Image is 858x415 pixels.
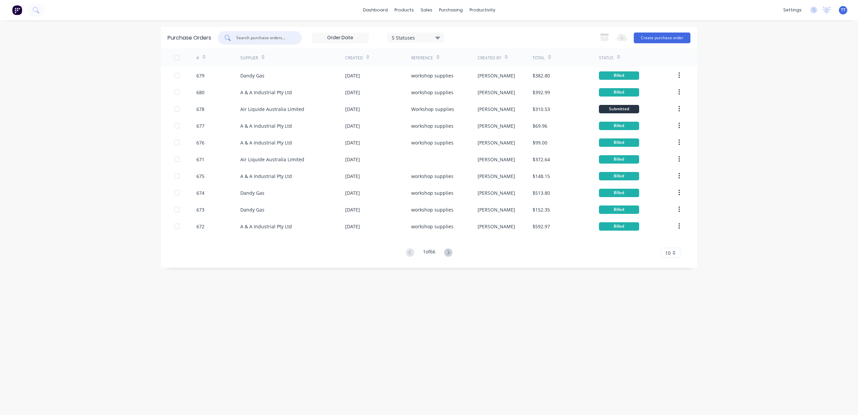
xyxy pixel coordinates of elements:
a: dashboard [360,5,391,15]
div: workshop supplies [411,173,453,180]
div: Dandy Gas [240,206,264,213]
div: $513.80 [533,189,550,196]
div: Billed [599,189,639,197]
div: 5 Statuses [392,34,440,41]
div: Dandy Gas [240,72,264,79]
div: 680 [196,89,204,96]
div: Dandy Gas [240,189,264,196]
div: 673 [196,206,204,213]
div: [DATE] [345,223,360,230]
div: 1 of 66 [423,248,435,258]
div: Created [345,55,363,61]
div: Air Liquide Australia Limited [240,156,304,163]
div: $392.99 [533,89,550,96]
div: [DATE] [345,206,360,213]
div: $310.53 [533,106,550,113]
div: $382.80 [533,72,550,79]
div: Workshop supplies [411,106,454,113]
div: Billed [599,122,639,130]
div: productivity [466,5,499,15]
div: A & A Industrial Pty Ltd [240,223,292,230]
div: 677 [196,122,204,129]
div: $148.15 [533,173,550,180]
div: workshop supplies [411,89,453,96]
div: [PERSON_NAME] [478,189,515,196]
div: 672 [196,223,204,230]
div: [PERSON_NAME] [478,122,515,129]
div: [PERSON_NAME] [478,206,515,213]
div: Created By [478,55,501,61]
div: $152.35 [533,206,550,213]
div: Billed [599,222,639,231]
button: Create purchase order [634,33,690,43]
div: products [391,5,417,15]
div: [PERSON_NAME] [478,89,515,96]
div: [PERSON_NAME] [478,223,515,230]
div: [DATE] [345,106,360,113]
div: [DATE] [345,89,360,96]
div: workshop supplies [411,206,453,213]
div: Billed [599,205,639,214]
div: [DATE] [345,72,360,79]
div: workshop supplies [411,72,453,79]
div: Billed [599,138,639,147]
input: Order Date [312,33,368,43]
span: 10 [665,249,671,256]
div: [DATE] [345,139,360,146]
div: 674 [196,189,204,196]
div: [PERSON_NAME] [478,173,515,180]
div: 678 [196,106,204,113]
div: [PERSON_NAME] [478,156,515,163]
div: purchasing [436,5,466,15]
div: [PERSON_NAME] [478,106,515,113]
div: Billed [599,155,639,164]
div: workshop supplies [411,139,453,146]
div: settings [780,5,805,15]
div: workshop supplies [411,223,453,230]
div: # [196,55,199,61]
img: Factory [12,5,22,15]
div: workshop supplies [411,122,453,129]
div: 676 [196,139,204,146]
span: TT [841,7,846,13]
div: [PERSON_NAME] [478,72,515,79]
div: Billed [599,71,639,80]
input: Search purchase orders... [236,35,291,41]
div: [DATE] [345,122,360,129]
div: [DATE] [345,173,360,180]
div: Air Liquide Australia Limited [240,106,304,113]
div: $99.00 [533,139,547,146]
div: $592.97 [533,223,550,230]
div: A & A Industrial Pty Ltd [240,139,292,146]
div: Billed [599,88,639,97]
div: workshop supplies [411,189,453,196]
div: sales [417,5,436,15]
div: Submitted [599,105,639,113]
div: Billed [599,172,639,180]
div: Reference [411,55,433,61]
div: $372.64 [533,156,550,163]
div: Supplier [240,55,258,61]
div: 671 [196,156,204,163]
div: [PERSON_NAME] [478,139,515,146]
div: 675 [196,173,204,180]
div: Purchase Orders [168,34,211,42]
div: A & A Industrial Pty Ltd [240,89,292,96]
div: 679 [196,72,204,79]
div: $69.96 [533,122,547,129]
div: A & A Industrial Pty Ltd [240,173,292,180]
div: Total [533,55,545,61]
div: Status [599,55,614,61]
div: A & A Industrial Pty Ltd [240,122,292,129]
div: [DATE] [345,156,360,163]
div: [DATE] [345,189,360,196]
